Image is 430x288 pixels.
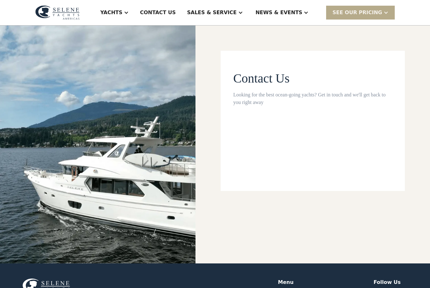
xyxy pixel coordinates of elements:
div: SEE Our Pricing [332,9,382,16]
img: logo [35,5,80,20]
iframe: Form 0 [233,119,392,166]
div: News & EVENTS [256,9,303,16]
form: Contact page From [233,71,392,166]
div: SEE Our Pricing [326,6,395,19]
div: Looking for the best ocean-going yachts? Get in touch and we'll get back to you right away [233,91,392,106]
div: Follow Us [374,279,401,286]
span: Contact Us [233,71,290,85]
div: Yachts [100,9,122,16]
div: Sales & Service [187,9,236,16]
div: Menu [278,279,294,286]
div: Contact US [140,9,176,16]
